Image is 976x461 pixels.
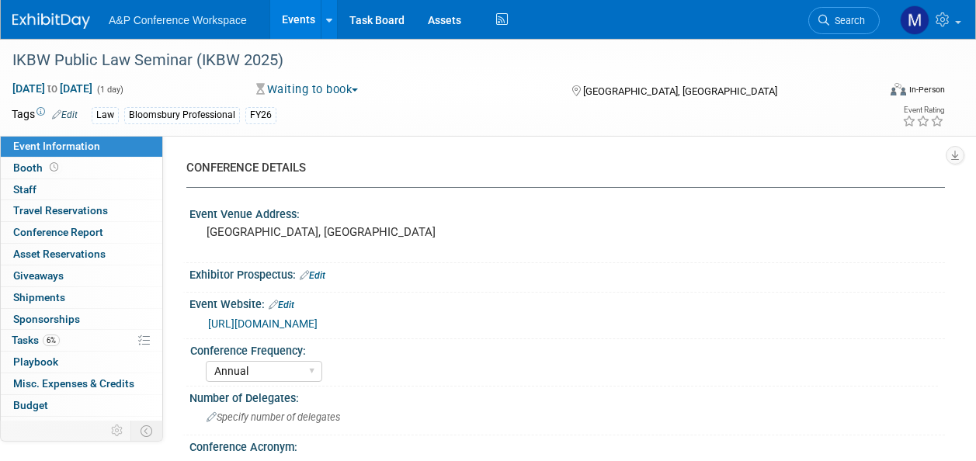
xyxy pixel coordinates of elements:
[109,14,247,26] span: A&P Conference Workspace
[189,386,945,406] div: Number of Delegates:
[45,82,60,95] span: to
[900,5,929,35] img: Matt Hambridge
[808,7,880,34] a: Search
[13,226,103,238] span: Conference Report
[131,421,163,441] td: Toggle Event Tabs
[1,373,162,394] a: Misc. Expenses & Credits
[1,395,162,416] a: Budget
[189,435,945,455] div: Conference Acronym:
[189,293,945,313] div: Event Website:
[104,421,131,441] td: Personalize Event Tab Strip
[96,85,123,95] span: (1 day)
[12,334,60,346] span: Tasks
[124,107,240,123] div: Bloomsbury Professional
[1,244,162,265] a: Asset Reservations
[13,204,108,217] span: Travel Reservations
[12,13,90,29] img: ExhibitDay
[1,417,162,438] a: ROI, Objectives & ROO
[13,140,100,152] span: Event Information
[13,183,36,196] span: Staff
[207,225,487,239] pre: [GEOGRAPHIC_DATA], [GEOGRAPHIC_DATA]
[47,161,61,173] span: Booth not reserved yet
[1,136,162,157] a: Event Information
[1,287,162,308] a: Shipments
[12,81,93,95] span: [DATE] [DATE]
[13,421,117,433] span: ROI, Objectives & ROO
[1,265,162,286] a: Giveaways
[891,83,906,95] img: Format-Inperson.png
[208,317,318,330] a: [URL][DOMAIN_NAME]
[13,248,106,260] span: Asset Reservations
[186,160,933,176] div: CONFERENCE DETAILS
[43,334,60,346] span: 6%
[1,158,162,179] a: Booth
[1,309,162,330] a: Sponsorships
[1,200,162,221] a: Travel Reservations
[583,85,777,97] span: [GEOGRAPHIC_DATA], [GEOGRAPHIC_DATA]
[829,15,865,26] span: Search
[13,355,58,368] span: Playbook
[52,109,78,120] a: Edit
[190,339,938,359] div: Conference Frequency:
[809,81,945,104] div: Event Format
[1,330,162,351] a: Tasks6%
[300,270,325,281] a: Edit
[1,179,162,200] a: Staff
[13,313,80,325] span: Sponsorships
[207,411,340,423] span: Specify number of delegates
[13,269,64,282] span: Giveaways
[189,203,945,222] div: Event Venue Address:
[189,263,945,283] div: Exhibitor Prospectus:
[908,84,945,95] div: In-Person
[13,161,61,174] span: Booth
[1,222,162,243] a: Conference Report
[7,47,865,75] div: IKBW Public Law Seminar (IKBW 2025)
[92,107,119,123] div: Law
[1,352,162,373] a: Playbook
[13,399,48,411] span: Budget
[12,106,78,124] td: Tags
[13,377,134,390] span: Misc. Expenses & Credits
[902,106,944,114] div: Event Rating
[245,107,276,123] div: FY26
[251,81,364,98] button: Waiting to book
[269,300,294,310] a: Edit
[13,291,65,303] span: Shipments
